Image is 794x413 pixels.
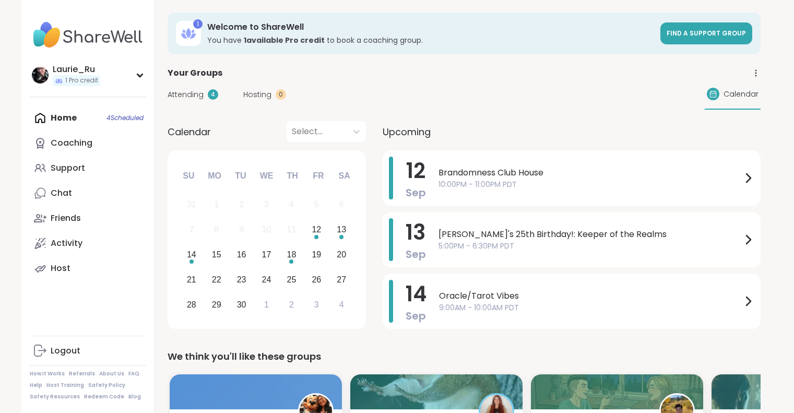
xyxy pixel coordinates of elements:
[287,222,297,237] div: 11
[181,219,203,241] div: Not available Sunday, September 7th, 2025
[305,219,328,241] div: Choose Friday, September 12th, 2025
[439,167,742,179] span: Brandomness Club House
[312,273,321,287] div: 26
[30,231,146,256] a: Activity
[262,247,271,262] div: 17
[205,219,228,241] div: Not available Monday, September 8th, 2025
[189,222,194,237] div: 7
[305,293,328,316] div: Choose Friday, October 3rd, 2025
[128,370,139,377] a: FAQ
[30,370,65,377] a: How It Works
[439,241,742,252] span: 5:00PM - 6:30PM PDT
[207,21,654,33] h3: Welcome to ShareWell
[230,244,253,266] div: Choose Tuesday, September 16th, 2025
[305,244,328,266] div: Choose Friday, September 19th, 2025
[51,162,85,174] div: Support
[255,268,278,291] div: Choose Wednesday, September 24th, 2025
[439,302,742,313] span: 9:00AM - 10:00AM PDT
[230,194,253,216] div: Not available Tuesday, September 2nd, 2025
[280,219,303,241] div: Not available Thursday, September 11th, 2025
[337,222,346,237] div: 13
[330,219,353,241] div: Choose Saturday, September 13th, 2025
[255,194,278,216] div: Not available Wednesday, September 3rd, 2025
[179,192,354,317] div: month 2025-09
[30,382,42,389] a: Help
[255,293,278,316] div: Choose Wednesday, October 1st, 2025
[51,137,92,149] div: Coaching
[333,164,355,187] div: Sa
[51,263,70,274] div: Host
[53,64,100,75] div: Laurie_Ru
[181,293,203,316] div: Choose Sunday, September 28th, 2025
[207,35,654,45] h3: You have to book a coaching group.
[230,219,253,241] div: Not available Tuesday, September 9th, 2025
[312,247,321,262] div: 19
[255,219,278,241] div: Not available Wednesday, September 10th, 2025
[205,293,228,316] div: Choose Monday, September 29th, 2025
[243,89,271,100] span: Hosting
[30,156,146,181] a: Support
[230,268,253,291] div: Choose Tuesday, September 23rd, 2025
[439,179,742,190] span: 10:00PM - 11:00PM PDT
[307,164,330,187] div: Fr
[205,194,228,216] div: Not available Monday, September 1st, 2025
[181,244,203,266] div: Choose Sunday, September 14th, 2025
[181,268,203,291] div: Choose Sunday, September 21st, 2025
[205,244,228,266] div: Choose Monday, September 15th, 2025
[439,290,742,302] span: Oracle/Tarot Vibes
[168,89,204,100] span: Attending
[264,197,269,211] div: 3
[406,247,426,262] span: Sep
[330,244,353,266] div: Choose Saturday, September 20th, 2025
[30,17,146,53] img: ShareWell Nav Logo
[237,273,246,287] div: 23
[406,309,426,323] span: Sep
[305,268,328,291] div: Choose Friday, September 26th, 2025
[330,293,353,316] div: Choose Saturday, October 4th, 2025
[724,89,759,100] span: Calendar
[660,22,752,44] a: Find a support group
[314,197,319,211] div: 5
[30,206,146,231] a: Friends
[32,67,49,84] img: Laurie_Ru
[280,293,303,316] div: Choose Thursday, October 2nd, 2025
[203,164,226,187] div: Mo
[280,244,303,266] div: Choose Thursday, September 18th, 2025
[287,247,297,262] div: 18
[239,222,244,237] div: 9
[187,273,196,287] div: 21
[230,293,253,316] div: Choose Tuesday, September 30th, 2025
[212,298,221,312] div: 29
[330,194,353,216] div: Not available Saturday, September 6th, 2025
[406,156,425,185] span: 12
[337,273,346,287] div: 27
[237,247,246,262] div: 16
[239,197,244,211] div: 2
[439,228,742,241] span: [PERSON_NAME]'s 25th Birthday!: Keeper of the Realms
[255,164,278,187] div: We
[339,197,344,211] div: 6
[214,222,219,237] div: 8
[65,76,98,85] span: 1 Pro credit
[128,393,141,400] a: Blog
[30,393,80,400] a: Safety Resources
[262,222,271,237] div: 10
[305,194,328,216] div: Not available Friday, September 5th, 2025
[330,268,353,291] div: Choose Saturday, September 27th, 2025
[193,19,203,29] div: 1
[406,185,426,200] span: Sep
[406,218,425,247] span: 13
[51,187,72,199] div: Chat
[187,298,196,312] div: 28
[276,89,286,100] div: 0
[30,256,146,281] a: Host
[30,131,146,156] a: Coaching
[168,67,222,79] span: Your Groups
[187,197,196,211] div: 31
[255,244,278,266] div: Choose Wednesday, September 17th, 2025
[244,35,325,45] b: 1 available Pro credit
[280,268,303,291] div: Choose Thursday, September 25th, 2025
[287,273,297,287] div: 25
[237,298,246,312] div: 30
[406,279,426,309] span: 14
